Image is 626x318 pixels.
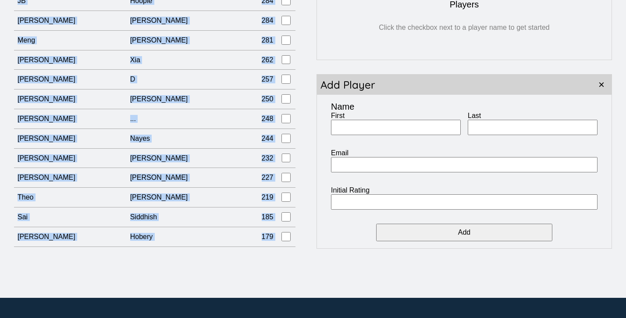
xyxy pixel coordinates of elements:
[241,148,273,168] td: 232
[331,112,461,120] label: First
[591,75,612,95] button: ×
[130,168,241,188] td: [PERSON_NAME]
[331,102,354,112] legend: Name
[14,11,130,31] td: [PERSON_NAME]
[14,148,130,168] td: [PERSON_NAME]
[14,129,130,148] td: [PERSON_NAME]
[14,50,130,70] td: [PERSON_NAME]
[130,207,241,227] td: Siddhish
[241,188,273,207] td: 219
[241,30,273,50] td: 281
[468,112,598,120] label: Last
[376,224,552,241] input: Add
[130,11,241,31] td: [PERSON_NAME]
[331,24,598,32] div: Click the checkbox next to a player name to get started
[331,149,598,157] label: Email
[317,75,379,95] h3: Add Player
[130,89,241,109] td: [PERSON_NAME]
[14,70,130,89] td: [PERSON_NAME]
[331,186,598,194] label: Initial Rating
[241,50,273,70] td: 262
[130,109,241,129] td: ...
[241,11,273,31] td: 284
[130,227,241,247] td: Hobery
[130,70,241,89] td: D
[130,129,241,148] td: Nayes
[14,89,130,109] td: [PERSON_NAME]
[130,188,241,207] td: [PERSON_NAME]
[241,227,273,247] td: 179
[14,109,130,129] td: [PERSON_NAME]
[241,70,273,89] td: 257
[130,247,241,266] td: Du
[14,247,130,266] td: Ping
[241,168,273,188] td: 227
[130,30,241,50] td: [PERSON_NAME]
[14,188,130,207] td: Theo
[14,227,130,247] td: [PERSON_NAME]
[241,247,273,266] td: 174
[241,207,273,227] td: 185
[241,129,273,148] td: 244
[241,89,273,109] td: 250
[130,148,241,168] td: [PERSON_NAME]
[14,207,130,227] td: Sai
[241,109,273,129] td: 248
[14,168,130,188] td: [PERSON_NAME]
[130,50,241,70] td: Xia
[14,30,130,50] td: Meng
